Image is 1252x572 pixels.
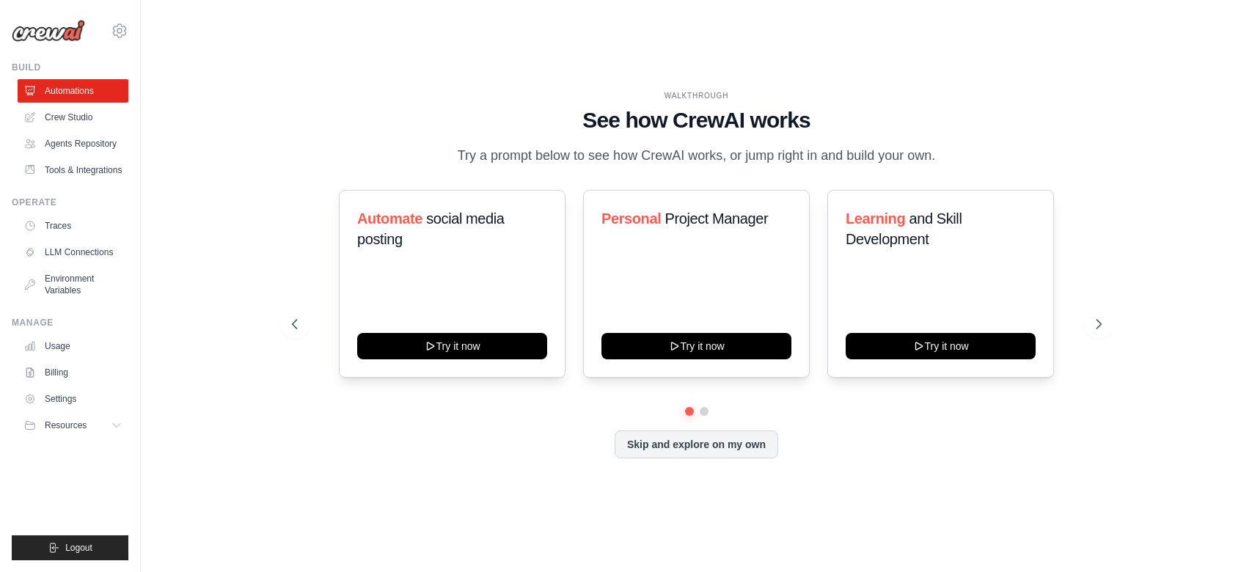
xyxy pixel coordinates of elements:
div: Build [12,62,128,73]
button: Resources [18,414,128,437]
a: Billing [18,361,128,384]
span: Resources [45,419,87,431]
button: Try it now [601,333,791,359]
a: Environment Variables [18,267,128,302]
span: Learning [846,210,905,227]
span: Personal [601,210,661,227]
button: Skip and explore on my own [615,430,778,458]
button: Try it now [846,333,1036,359]
span: Logout [65,542,92,554]
a: Traces [18,214,128,238]
a: Crew Studio [18,106,128,129]
div: Operate [12,197,128,208]
a: Automations [18,79,128,103]
a: LLM Connections [18,241,128,264]
h1: See how CrewAI works [292,107,1102,133]
span: social media posting [357,210,505,247]
span: Project Manager [665,210,768,227]
span: Automate [357,210,422,227]
button: Try it now [357,333,547,359]
div: WALKTHROUGH [292,90,1102,101]
a: Settings [18,387,128,411]
button: Logout [12,535,128,560]
a: Agents Repository [18,132,128,155]
img: Logo [12,20,85,42]
p: Try a prompt below to see how CrewAI works, or jump right in and build your own. [450,145,943,166]
div: Manage [12,317,128,329]
a: Usage [18,334,128,358]
a: Tools & Integrations [18,158,128,182]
